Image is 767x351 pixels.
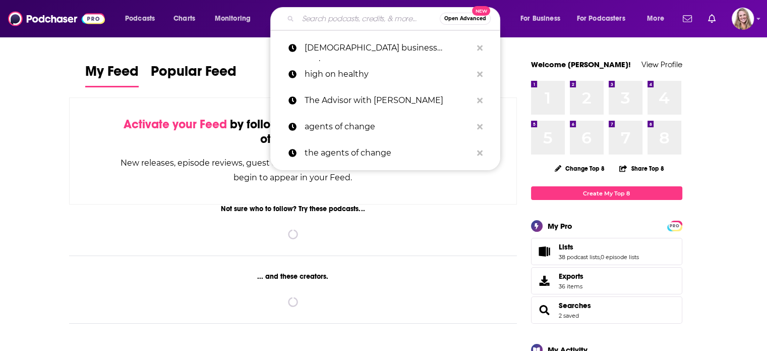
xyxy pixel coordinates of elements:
[124,117,227,132] span: Activate your Feed
[151,63,237,86] span: Popular Feed
[600,254,601,261] span: ,
[570,11,640,27] button: open menu
[69,272,517,281] div: ... and these creators.
[513,11,573,27] button: open menu
[270,35,500,61] a: [DEMOGRAPHIC_DATA] business podcast
[215,12,251,26] span: Monitoring
[167,11,201,27] a: Charts
[732,8,754,30] img: User Profile
[669,222,681,229] a: PRO
[85,63,139,86] span: My Feed
[559,254,600,261] a: 38 podcast lists
[270,140,500,166] a: the agents of change
[531,186,682,200] a: Create My Top 8
[270,114,500,140] a: agents of change
[549,162,611,175] button: Change Top 8
[520,12,560,26] span: For Business
[559,283,583,290] span: 36 items
[535,303,555,317] a: Searches
[120,156,466,185] div: New releases, episode reviews, guest credits, and personalized recommendations will begin to appe...
[535,244,555,259] a: Lists
[305,114,472,140] p: agents of change
[559,312,579,319] a: 2 saved
[577,12,625,26] span: For Podcasters
[208,11,264,27] button: open menu
[305,140,472,166] p: the agents of change
[535,274,555,288] span: Exports
[270,87,500,114] a: The Advisor with [PERSON_NAME]
[531,238,682,265] span: Lists
[640,11,677,27] button: open menu
[472,6,490,16] span: New
[559,272,583,281] span: Exports
[151,63,237,87] a: Popular Feed
[120,117,466,146] div: by following Podcasts, Creators, Lists, and other Users!
[619,159,664,178] button: Share Top 8
[559,242,573,252] span: Lists
[559,301,591,310] a: Searches
[531,296,682,324] span: Searches
[270,61,500,87] a: high on healthy
[8,9,105,28] img: Podchaser - Follow, Share and Rate Podcasts
[440,13,491,25] button: Open AdvancedNew
[305,61,472,87] p: high on healthy
[280,7,510,30] div: Search podcasts, credits, & more...
[125,12,155,26] span: Podcasts
[173,12,195,26] span: Charts
[732,8,754,30] span: Logged in as KirstinPitchPR
[531,267,682,294] a: Exports
[298,11,440,27] input: Search podcasts, credits, & more...
[305,87,472,114] p: The Advisor with Stacey Chillemi
[669,222,681,230] span: PRO
[118,11,168,27] button: open menu
[647,12,664,26] span: More
[559,242,639,252] a: Lists
[704,10,720,27] a: Show notifications dropdown
[69,205,517,213] div: Not sure who to follow? Try these podcasts...
[679,10,696,27] a: Show notifications dropdown
[548,221,572,231] div: My Pro
[641,60,682,69] a: View Profile
[305,35,472,61] p: christian business podcast
[85,63,139,87] a: My Feed
[531,60,631,69] a: Welcome [PERSON_NAME]!
[732,8,754,30] button: Show profile menu
[444,16,486,21] span: Open Advanced
[601,254,639,261] a: 0 episode lists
